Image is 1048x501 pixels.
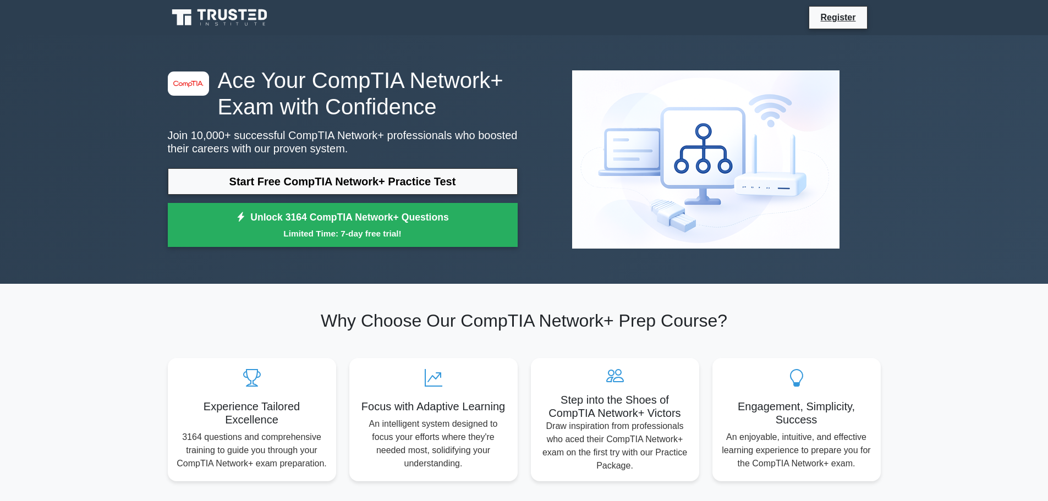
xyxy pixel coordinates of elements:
p: Join 10,000+ successful CompTIA Network+ professionals who boosted their careers with our proven ... [168,129,518,155]
p: An intelligent system designed to focus your efforts where they're needed most, solidifying your ... [358,417,509,470]
small: Limited Time: 7-day free trial! [182,227,504,240]
h5: Engagement, Simplicity, Success [721,400,872,426]
p: Draw inspiration from professionals who aced their CompTIA Network+ exam on the first try with ou... [540,420,690,472]
a: Register [814,10,862,24]
h5: Experience Tailored Excellence [177,400,327,426]
h5: Focus with Adaptive Learning [358,400,509,413]
h5: Step into the Shoes of CompTIA Network+ Victors [540,393,690,420]
p: 3164 questions and comprehensive training to guide you through your CompTIA Network+ exam prepara... [177,431,327,470]
img: CompTIA Network+ Preview [563,62,848,257]
h1: Ace Your CompTIA Network+ Exam with Confidence [168,67,518,120]
a: Unlock 3164 CompTIA Network+ QuestionsLimited Time: 7-day free trial! [168,203,518,247]
p: An enjoyable, intuitive, and effective learning experience to prepare you for the CompTIA Network... [721,431,872,470]
h2: Why Choose Our CompTIA Network+ Prep Course? [168,310,881,331]
a: Start Free CompTIA Network+ Practice Test [168,168,518,195]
